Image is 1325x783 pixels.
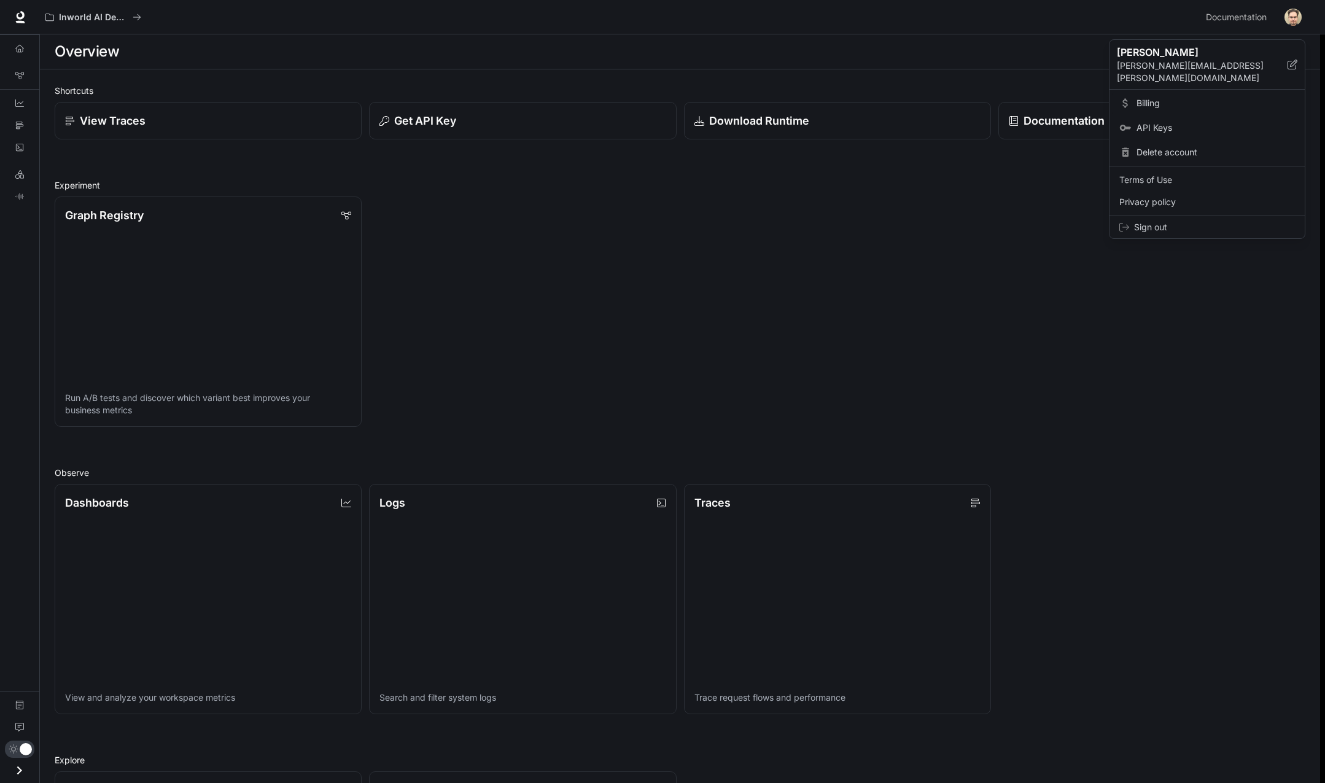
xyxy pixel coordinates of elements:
a: Terms of Use [1112,169,1302,191]
div: [PERSON_NAME][PERSON_NAME][EMAIL_ADDRESS][PERSON_NAME][DOMAIN_NAME] [1109,40,1305,90]
span: Terms of Use [1119,174,1295,186]
span: Billing [1137,97,1295,109]
p: [PERSON_NAME] [1117,45,1268,60]
p: [PERSON_NAME][EMAIL_ADDRESS][PERSON_NAME][DOMAIN_NAME] [1117,60,1288,84]
span: Privacy policy [1119,196,1295,208]
a: API Keys [1112,117,1302,139]
span: API Keys [1137,122,1295,134]
div: Sign out [1109,216,1305,238]
span: Delete account [1137,146,1295,158]
a: Privacy policy [1112,191,1302,213]
span: Sign out [1134,221,1295,233]
div: Delete account [1112,141,1302,163]
a: Billing [1112,92,1302,114]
